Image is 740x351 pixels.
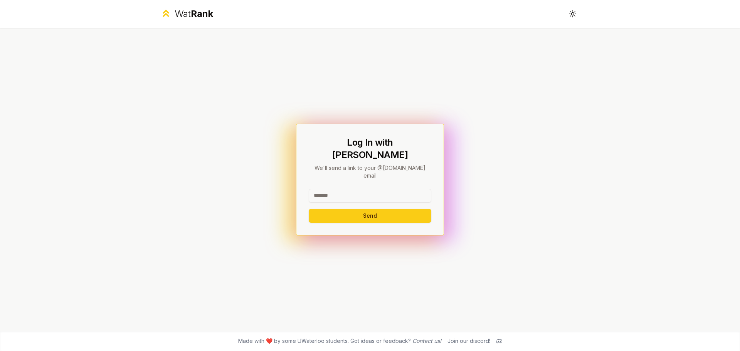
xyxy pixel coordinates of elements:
[238,337,441,345] span: Made with ❤️ by some UWaterloo students. Got ideas or feedback?
[309,164,431,180] p: We'll send a link to your @[DOMAIN_NAME] email
[175,8,213,20] div: Wat
[309,136,431,161] h1: Log In with [PERSON_NAME]
[447,337,490,345] div: Join our discord!
[412,338,441,344] a: Contact us!
[160,8,213,20] a: WatRank
[309,209,431,223] button: Send
[191,8,213,19] span: Rank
